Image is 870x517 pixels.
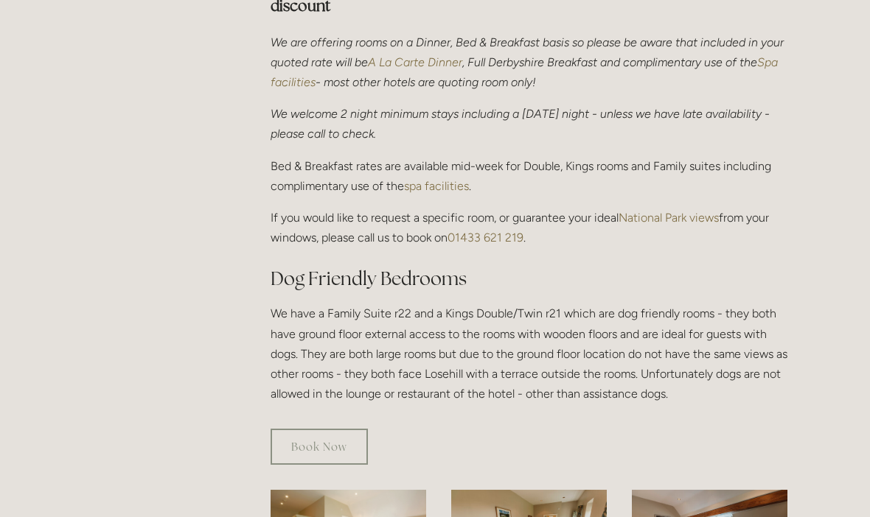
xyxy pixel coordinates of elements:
em: We welcome 2 night minimum stays including a [DATE] night - unless we have late availability - pl... [271,107,773,141]
a: A La Carte Dinner [368,55,462,69]
p: Bed & Breakfast rates are available mid-week for Double, Kings rooms and Family suites including ... [271,156,787,196]
a: Book Now [271,429,368,465]
em: , Full Derbyshire Breakfast and complimentary use of the [462,55,757,69]
p: If you would like to request a specific room, or guarantee your ideal from your windows, please c... [271,208,787,247]
em: - most other hotels are quoting room only! [316,75,536,89]
em: We are offering rooms on a Dinner, Bed & Breakfast basis so please be aware that included in your... [271,35,787,69]
h2: Dog Friendly Bedrooms [271,266,787,292]
a: spa facilities [404,179,469,193]
p: We have a Family Suite r22 and a Kings Double/Twin r21 which are dog friendly rooms - they both h... [271,303,787,404]
a: 01433 621 219 [448,231,523,245]
a: National Park views [619,211,719,225]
